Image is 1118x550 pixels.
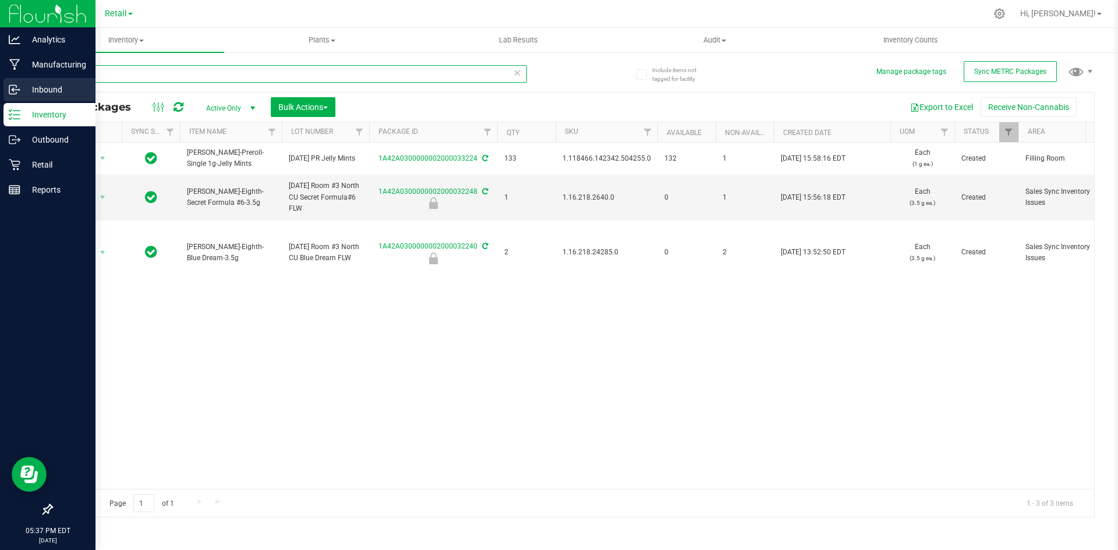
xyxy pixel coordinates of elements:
[868,35,954,45] span: Inventory Counts
[478,122,497,142] a: Filter
[992,8,1007,19] div: Manage settings
[9,134,20,146] inline-svg: Outbound
[278,102,328,112] span: Bulk Actions
[9,109,20,120] inline-svg: Inventory
[95,189,110,205] span: select
[420,28,617,52] a: Lab Results
[28,35,224,45] span: Inventory
[617,35,812,45] span: Audit
[483,35,554,45] span: Lab Results
[289,180,362,214] span: [DATE] Room #3 North CU Secret Formula#6 FLW
[95,150,110,166] span: select
[289,153,362,164] span: [DATE] PR Jelly Mints
[1017,494,1082,512] span: 1 - 3 of 3 items
[378,242,477,250] a: 1A42A0300000002000032240
[961,247,1011,258] span: Created
[1020,9,1096,18] span: Hi, [PERSON_NAME]!
[378,187,477,196] a: 1A42A0300000002000032248
[562,192,650,203] span: 1.16.218.2640.0
[145,189,157,205] span: In Sync
[133,494,154,512] input: 1
[5,526,90,536] p: 05:37 PM EDT
[1025,186,1099,208] span: Sales Sync Inventory Issues
[9,184,20,196] inline-svg: Reports
[723,192,767,203] span: 1
[504,247,549,258] span: 2
[652,66,710,83] span: Include items not tagged for facility
[9,34,20,45] inline-svg: Analytics
[289,242,362,264] span: [DATE] Room #3 North CU Blue Dream FLW
[20,183,90,197] p: Reports
[145,150,157,166] span: In Sync
[9,59,20,70] inline-svg: Manufacturing
[161,122,180,142] a: Filter
[504,192,549,203] span: 1
[100,494,183,512] span: Page of 1
[781,192,845,203] span: [DATE] 15:56:18 EDT
[28,28,224,52] a: Inventory
[974,68,1046,76] span: Sync METRC Packages
[187,242,275,264] span: [PERSON_NAME]-Eighth-Blue Dream-3.5g
[1025,242,1099,264] span: Sales Sync Inventory Issues
[61,101,143,113] span: All Packages
[667,129,702,137] a: Available
[507,129,519,137] a: Qty
[263,122,282,142] a: Filter
[781,247,845,258] span: [DATE] 13:52:50 EDT
[664,247,709,258] span: 0
[504,153,549,164] span: 133
[131,127,176,136] a: Sync Status
[565,127,578,136] a: SKU
[562,247,650,258] span: 1.16.218.24285.0
[225,35,420,45] span: Plants
[224,28,420,52] a: Plants
[897,242,947,264] span: Each
[903,97,981,117] button: Export to Excel
[105,9,127,19] span: Retail
[145,244,157,260] span: In Sync
[783,129,832,137] a: Created Date
[664,153,709,164] span: 132
[480,154,488,162] span: Sync from Compliance System
[897,186,947,208] span: Each
[813,28,1009,52] a: Inventory Counts
[897,197,947,208] p: (3.5 g ea.)
[900,127,915,136] a: UOM
[897,158,947,169] p: (1 g ea.)
[367,197,499,209] div: Flourish Sync Question
[897,147,947,169] span: Each
[725,129,777,137] a: Non-Available
[189,127,227,136] a: Item Name
[964,61,1057,82] button: Sync METRC Packages
[981,97,1077,117] button: Receive Non-Cannabis
[961,192,1011,203] span: Created
[781,153,845,164] span: [DATE] 15:58:16 EDT
[20,33,90,47] p: Analytics
[513,65,521,80] span: Clear
[271,97,335,117] button: Bulk Actions
[664,192,709,203] span: 0
[1028,127,1045,136] a: Area
[20,133,90,147] p: Outbound
[876,67,946,77] button: Manage package tags
[9,159,20,171] inline-svg: Retail
[20,158,90,172] p: Retail
[999,122,1018,142] a: Filter
[20,58,90,72] p: Manufacturing
[291,127,333,136] a: Lot Number
[20,108,90,122] p: Inventory
[1025,153,1099,164] span: Filling Room
[5,536,90,545] p: [DATE]
[480,187,488,196] span: Sync from Compliance System
[638,122,657,142] a: Filter
[562,153,651,164] span: 1.118466.142342.504255.0
[378,154,477,162] a: 1A42A0300000002000033224
[935,122,954,142] a: Filter
[187,186,275,208] span: [PERSON_NAME]-Eighth-Secret Formula #6-3.5g
[617,28,813,52] a: Audit
[20,83,90,97] p: Inbound
[964,127,989,136] a: Status
[723,153,767,164] span: 1
[350,122,369,142] a: Filter
[480,242,488,250] span: Sync from Compliance System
